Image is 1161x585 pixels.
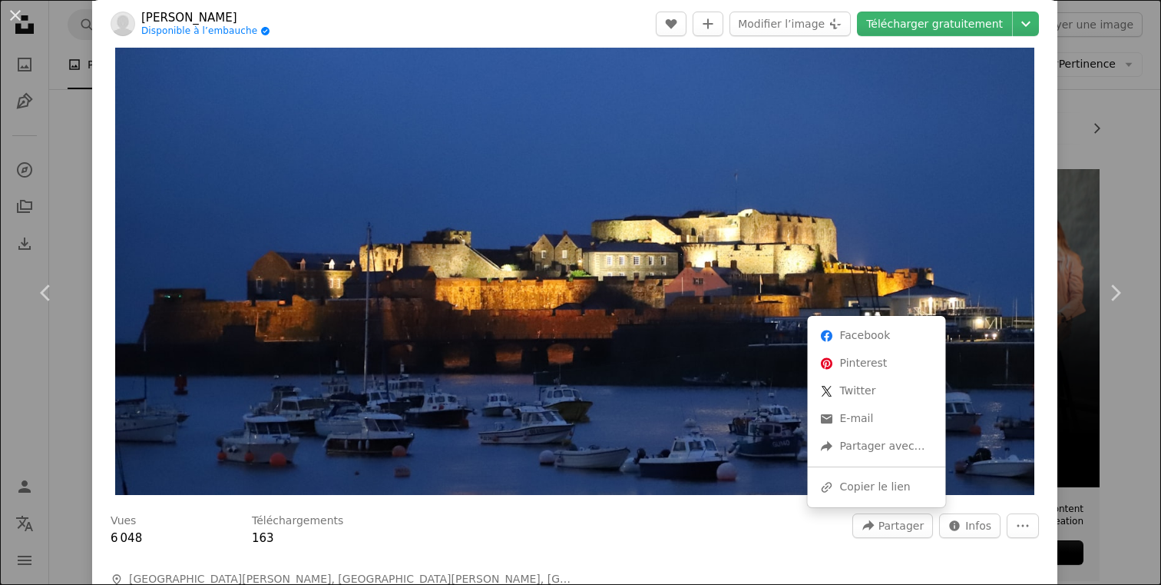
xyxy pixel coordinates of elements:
[814,350,940,377] a: Partagez-lePinterest
[814,405,940,433] a: Partager par mail
[808,316,946,507] div: Partager cette image
[814,433,940,460] div: Partager avec…
[852,514,933,538] button: Partager cette image
[814,474,940,501] div: Copier le lien
[939,514,1001,538] button: Statistiques de cette image
[814,322,940,350] a: Partagez-leFacebook
[814,377,940,405] a: Partagez-leTwitter
[878,514,924,537] span: Partager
